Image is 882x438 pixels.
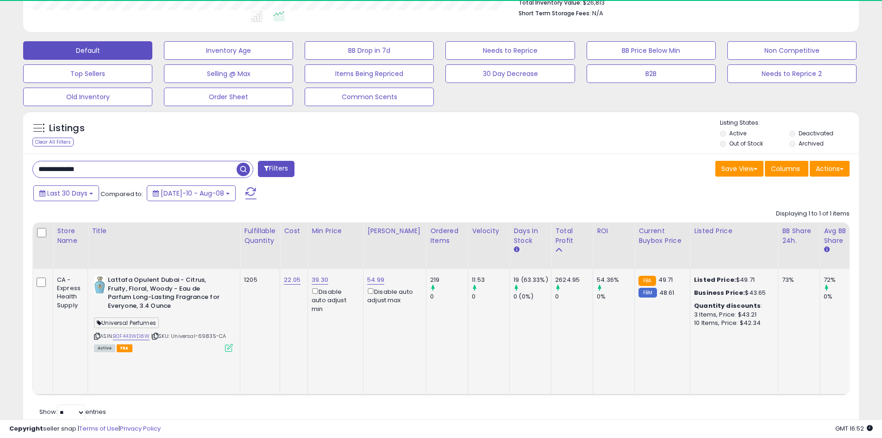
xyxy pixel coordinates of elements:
span: Last 30 Days [47,189,88,198]
button: Common Scents [305,88,434,106]
div: [PERSON_NAME] [367,226,422,236]
small: FBM [638,288,657,298]
a: 39.30 [312,275,328,285]
a: Privacy Policy [120,424,161,433]
div: Displaying 1 to 1 of 1 items [776,209,850,218]
div: 0% [824,292,861,301]
label: Active [729,129,746,137]
label: Deactivated [799,129,833,137]
small: Days In Stock. [513,246,519,254]
b: Listed Price: [694,275,736,284]
div: 219 [430,276,468,284]
div: 0% [597,292,634,301]
button: Columns [765,161,808,177]
button: B2B [587,64,716,83]
a: Terms of Use [79,424,119,433]
strong: Copyright [9,424,43,433]
div: 54.36% [597,276,634,284]
span: 48.61 [659,288,675,297]
div: Total Profit [555,226,589,246]
span: Universal Perfumes [94,317,159,328]
p: Listing States: [720,119,859,127]
button: Non Competitive [727,41,857,60]
span: | SKU: Universal-69835-CA [151,332,226,340]
button: Order Sheet [164,88,293,106]
div: 73% [782,276,813,284]
button: Needs to Reprice 2 [727,64,857,83]
div: 72% [824,276,861,284]
button: Old Inventory [23,88,152,106]
div: seller snap | | [9,425,161,433]
div: Clear All Filters [32,138,74,146]
div: Avg BB Share [824,226,857,246]
div: Current Buybox Price [638,226,686,246]
div: Fulfillable Quantity [244,226,276,246]
span: N/A [592,9,603,18]
div: $49.71 [694,276,771,284]
button: Inventory Age [164,41,293,60]
div: 0 (0%) [513,292,551,301]
a: 54.99 [367,275,384,285]
label: Out of Stock [729,140,763,147]
button: Actions [810,161,850,177]
div: Disable auto adjust min [312,286,356,313]
a: 22.05 [284,275,300,285]
div: 0 [472,292,509,301]
div: Cost [284,226,304,236]
div: Title [92,226,236,236]
span: Columns [771,164,800,173]
button: Selling @ Max [164,64,293,83]
div: 1205 [244,276,273,284]
button: Last 30 Days [33,185,99,201]
button: BB Price Below Min [587,41,716,60]
div: Min Price [312,226,359,236]
b: Lattafa Opulent Dubai - Citrus, Fruity, Floral, Woody - Eau de Parfum Long-Lasting Fragrance for ... [108,276,220,312]
span: Show: entries [39,407,106,416]
small: FBA [638,276,656,286]
div: ASIN: [94,276,233,351]
span: All listings currently available for purchase on Amazon [94,344,115,352]
button: Filters [258,161,294,177]
button: [DATE]-10 - Aug-08 [147,185,236,201]
div: 11.53 [472,276,509,284]
div: Disable auto adjust max [367,286,419,305]
button: Top Sellers [23,64,152,83]
span: 2025-09-8 16:52 GMT [835,424,873,433]
div: 3 Items, Price: $43.21 [694,311,771,319]
a: B0F443WD8W [113,332,150,340]
img: 414O+ABv5TL._SL40_.jpg [94,276,106,294]
b: Business Price: [694,288,745,297]
button: Default [23,41,152,60]
button: Items Being Repriced [305,64,434,83]
div: Velocity [472,226,506,236]
button: 30 Day Decrease [445,64,575,83]
span: 49.71 [658,275,673,284]
h5: Listings [49,122,85,135]
span: [DATE]-10 - Aug-08 [161,189,224,198]
b: Quantity discounts [694,301,761,310]
button: BB Drop in 7d [305,41,434,60]
div: Listed Price [694,226,774,236]
div: 10 Items, Price: $42.34 [694,319,771,327]
div: 0 [430,292,468,301]
div: 2624.95 [555,276,593,284]
div: Ordered Items [430,226,464,246]
small: Avg BB Share. [824,246,829,254]
div: $43.65 [694,289,771,297]
div: 19 (63.33%) [513,276,551,284]
span: FBA [117,344,132,352]
div: : [694,302,771,310]
label: Archived [799,140,824,147]
div: CA - Express Health Supply [57,276,81,310]
div: Days In Stock [513,226,547,246]
b: Short Term Storage Fees: [519,9,591,17]
div: 0 [555,292,593,301]
div: BB Share 24h. [782,226,816,246]
span: Compared to: [100,190,143,198]
button: Save View [715,161,763,177]
div: ROI [597,226,631,236]
div: Store Name [57,226,84,246]
button: Needs to Reprice [445,41,575,60]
